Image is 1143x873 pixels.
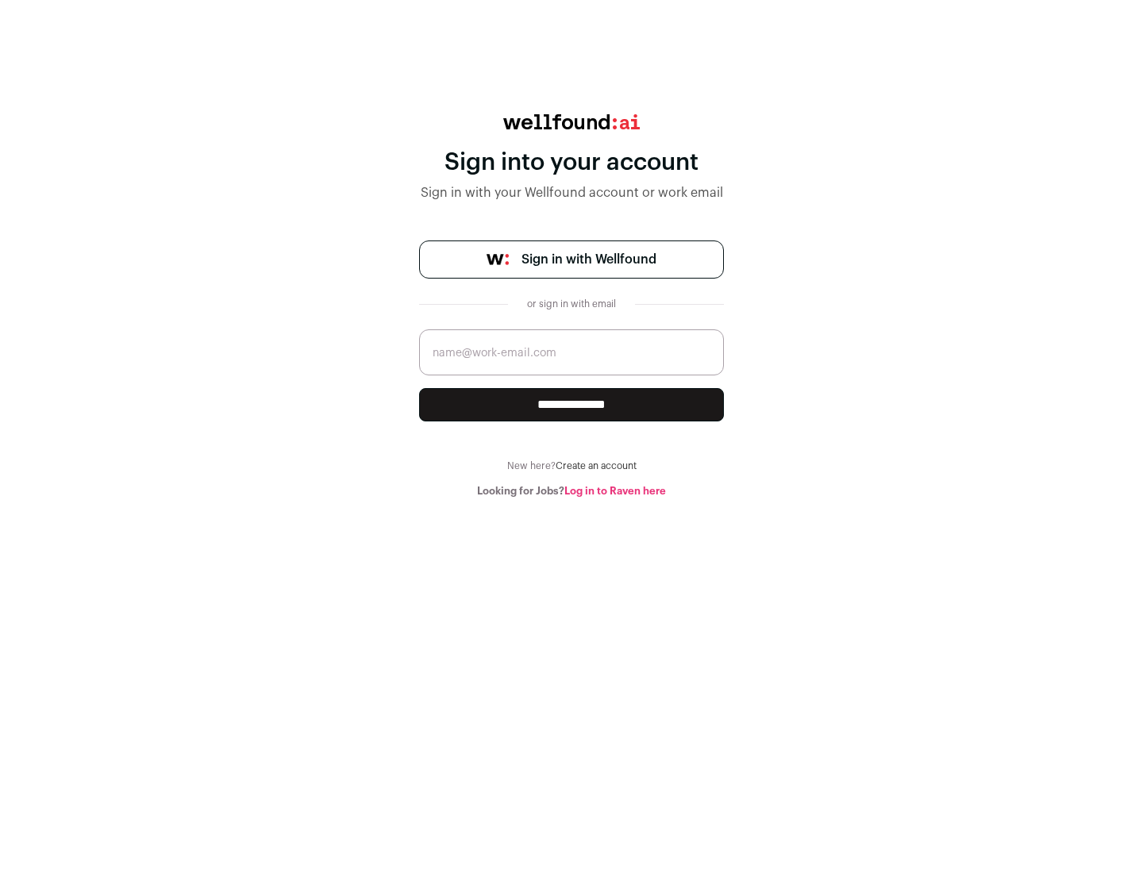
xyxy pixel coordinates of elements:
[419,485,724,498] div: Looking for Jobs?
[521,250,656,269] span: Sign in with Wellfound
[503,114,640,129] img: wellfound:ai
[419,148,724,177] div: Sign into your account
[487,254,509,265] img: wellfound-symbol-flush-black-fb3c872781a75f747ccb3a119075da62bfe97bd399995f84a933054e44a575c4.png
[419,329,724,375] input: name@work-email.com
[521,298,622,310] div: or sign in with email
[419,240,724,279] a: Sign in with Wellfound
[419,460,724,472] div: New here?
[419,183,724,202] div: Sign in with your Wellfound account or work email
[564,486,666,496] a: Log in to Raven here
[556,461,637,471] a: Create an account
